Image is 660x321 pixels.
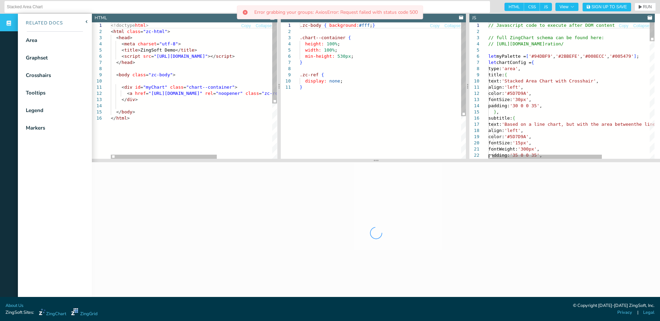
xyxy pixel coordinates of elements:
span: '300px' [518,146,537,152]
div: 11 [281,84,291,90]
span: "noopener" [216,91,243,96]
span: 100% [324,47,334,53]
span: > [130,35,132,40]
span: id [135,85,140,90]
button: Collapse [255,23,272,29]
span: let [488,54,496,59]
span: Collapse [633,24,649,28]
div: Legend [26,107,43,114]
span: .zc-body [300,23,321,28]
span: = [146,72,149,77]
span: 'left' [504,128,521,133]
span: > [127,115,130,121]
span: div [124,85,132,90]
span: color: [488,91,504,96]
span: padding: [488,103,510,108]
span: = [259,91,262,96]
span: Copy [430,24,440,28]
span: </ [121,97,127,102]
span: Copy [619,24,628,28]
div: 12 [469,90,479,97]
div: 10 [469,78,479,84]
span: , [596,78,599,84]
div: 1 [92,22,102,29]
span: // full ZingChart schema can be found here: [488,35,604,40]
div: 20 [469,140,479,146]
span: } [494,109,497,114]
span: ; [637,54,639,59]
span: , [529,134,532,139]
span: [ [526,54,529,59]
span: // Javascript code to execute after DOM content [488,23,615,28]
span: title: [488,72,504,77]
div: Tooltips [26,89,45,97]
div: 10 [281,78,291,84]
span: #fff [359,23,370,28]
div: 1 [281,22,291,29]
div: 13 [92,97,102,103]
button: RUN [635,3,656,11]
span: type: [488,66,502,71]
span: text: [488,78,502,84]
span: '#008ECC' [583,54,607,59]
span: JS [540,3,552,11]
div: Graphset [26,54,48,62]
span: , [529,97,532,102]
span: "zc-html" [143,29,167,34]
span: "[URL][DOMAIN_NAME]" [149,91,203,96]
span: { [513,115,515,121]
span: } [300,85,302,90]
span: href [135,91,146,96]
div: 6 [469,53,479,59]
button: Copy [430,23,440,29]
span: = [146,91,149,96]
span: | [637,309,638,316]
span: > [132,109,135,114]
span: RUN [643,5,652,9]
span: '#005479' [610,54,634,59]
span: class [132,72,146,77]
span: </ [116,109,122,114]
span: body [119,72,129,77]
span: Collapse [256,24,272,28]
span: fontSize: [488,97,512,102]
span: '30 0 0 35' [510,103,540,108]
span: </ [111,115,116,121]
span: let [488,60,496,65]
span: > [138,47,140,53]
div: 7 [281,59,291,66]
div: 3 [281,35,291,41]
span: a [130,91,132,96]
span: ; [337,41,340,46]
span: = [151,54,154,59]
span: ; [370,23,372,28]
div: 4 [281,41,291,47]
span: class [245,91,259,96]
span: , [497,109,499,114]
span: > [232,54,235,59]
div: CSS [284,15,292,21]
div: 6 [92,53,102,59]
div: 3 [469,35,479,41]
div: 4 [92,41,102,47]
a: About Us [6,302,23,309]
span: HTML [504,3,524,11]
span: < [121,47,124,53]
span: = [183,85,186,90]
div: 5 [469,47,479,53]
span: View [560,5,574,9]
span: ration/ [545,41,564,46]
span: , [537,146,540,152]
span: 'Based on a line chart, but with the area between [502,122,634,127]
span: < [111,29,114,34]
span: ></ [208,54,216,59]
div: 9 [281,72,291,78]
span: '#94DBF9' [529,54,553,59]
span: rel [205,91,213,96]
span: < [121,85,124,90]
span: '#5D7D9A' [504,134,529,139]
div: Related Docs [18,20,63,27]
div: 11 [469,84,479,90]
span: ; [351,54,353,59]
button: Copy [241,23,251,29]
